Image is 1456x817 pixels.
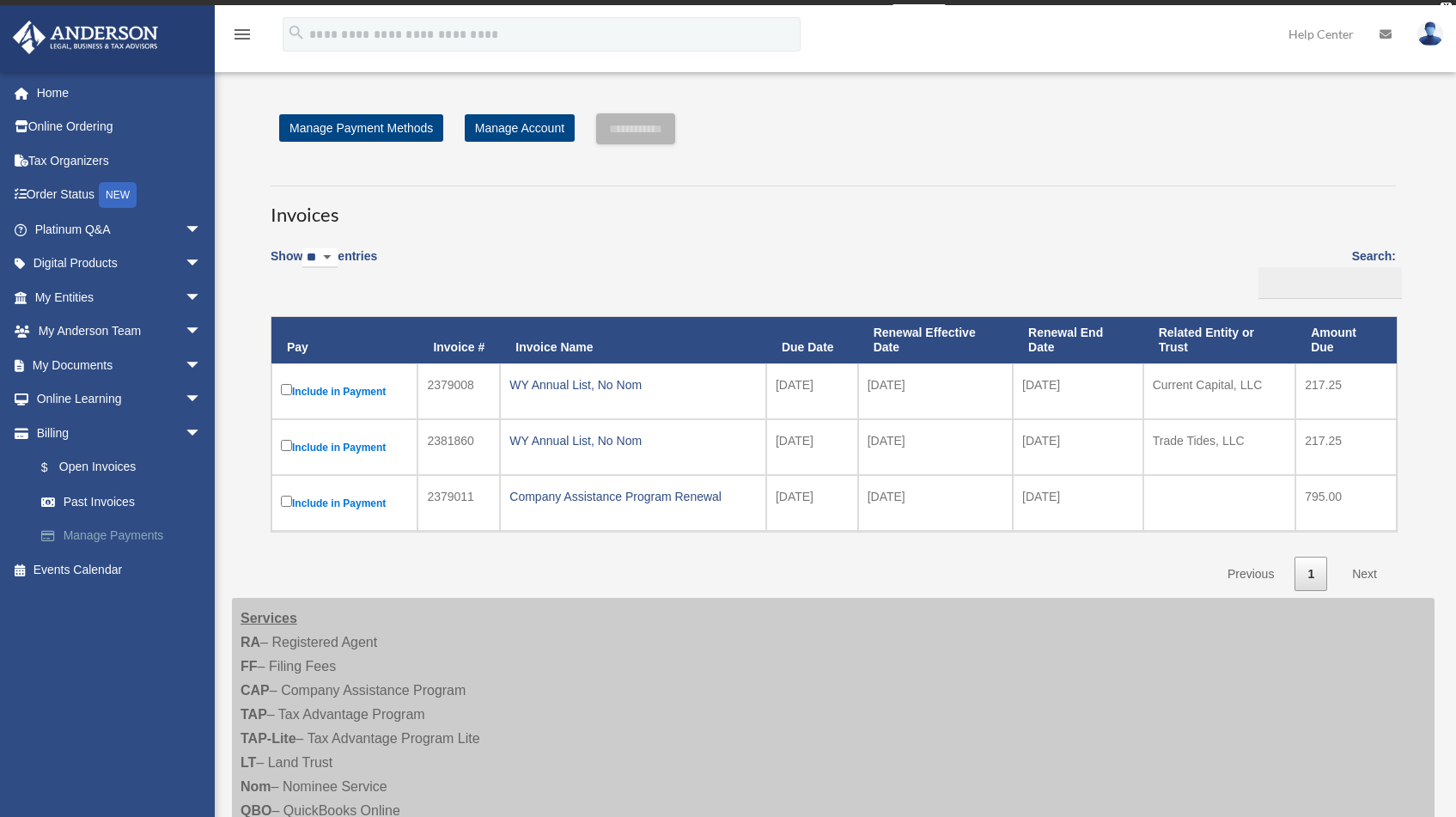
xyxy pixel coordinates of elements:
[509,485,757,509] div: Company Assistance Program Renewal
[1013,475,1143,531] td: [DATE]
[24,485,228,519] a: Past Invoices
[1295,317,1397,363] th: Amount Due: activate to sort column ascending
[766,317,858,363] th: Due Date: activate to sort column ascending
[1252,246,1396,299] label: Search:
[271,186,1396,229] h3: Invoices
[1143,363,1295,419] td: Current Capital, LLC
[509,429,757,453] div: WY Annual List, No Nom
[465,114,575,142] a: Manage Account
[232,24,253,45] i: menu
[509,373,757,397] div: WY Annual List, No Nom
[1013,363,1143,419] td: [DATE]
[302,248,338,268] select: Showentries
[185,348,219,383] span: arrow_drop_down
[892,4,946,25] a: survey
[241,779,271,794] strong: Nom
[185,314,219,350] span: arrow_drop_down
[185,280,219,315] span: arrow_drop_down
[281,381,408,402] label: Include in Payment
[232,30,253,45] a: menu
[1295,557,1327,592] a: 1
[766,475,858,531] td: [DATE]
[858,317,1013,363] th: Renewal Effective Date: activate to sort column ascending
[766,419,858,475] td: [DATE]
[185,382,219,418] span: arrow_drop_down
[241,755,256,770] strong: LT
[766,363,858,419] td: [DATE]
[12,552,228,587] a: Events Calendar
[241,635,260,649] strong: RA
[281,492,408,514] label: Include in Payment
[279,114,443,142] a: Manage Payment Methods
[1143,317,1295,363] th: Related Entity or Trust: activate to sort column ascending
[185,247,219,282] span: arrow_drop_down
[185,416,219,451] span: arrow_drop_down
[417,419,500,475] td: 2381860
[12,348,228,382] a: My Documentsarrow_drop_down
[12,416,228,450] a: Billingarrow_drop_down
[12,314,228,349] a: My Anderson Teamarrow_drop_down
[1258,267,1402,300] input: Search:
[417,475,500,531] td: 2379011
[8,21,163,54] img: Anderson Advisors Platinum Portal
[12,110,228,144] a: Online Ordering
[271,317,417,363] th: Pay: activate to sort column descending
[99,182,137,208] div: NEW
[12,143,228,178] a: Tax Organizers
[1339,557,1390,592] a: Next
[500,317,766,363] th: Invoice Name: activate to sort column ascending
[281,384,292,395] input: Include in Payment
[287,23,306,42] i: search
[12,178,228,213] a: Order StatusNEW
[24,450,219,485] a: $Open Invoices
[241,707,267,722] strong: TAP
[1013,419,1143,475] td: [DATE]
[858,419,1013,475] td: [DATE]
[24,519,228,553] a: Manage Payments
[858,475,1013,531] td: [DATE]
[510,4,886,25] div: Get a chance to win 6 months of Platinum for free just by filling out this
[241,611,297,625] strong: Services
[271,246,377,285] label: Show entries
[12,382,228,417] a: Online Learningarrow_drop_down
[241,683,270,698] strong: CAP
[1295,419,1397,475] td: 217.25
[241,731,296,746] strong: TAP-Lite
[1441,3,1452,13] div: close
[185,212,219,247] span: arrow_drop_down
[1215,557,1287,592] a: Previous
[51,457,59,479] span: $
[241,659,258,674] strong: FF
[281,496,292,507] input: Include in Payment
[1417,21,1443,46] img: User Pic
[12,280,228,314] a: My Entitiesarrow_drop_down
[1013,317,1143,363] th: Renewal End Date: activate to sort column ascending
[12,247,228,281] a: Digital Productsarrow_drop_down
[1143,419,1295,475] td: Trade Tides, LLC
[1295,363,1397,419] td: 217.25
[12,212,228,247] a: Platinum Q&Aarrow_drop_down
[281,440,292,451] input: Include in Payment
[417,317,500,363] th: Invoice #: activate to sort column ascending
[12,76,228,110] a: Home
[281,436,408,458] label: Include in Payment
[858,363,1013,419] td: [DATE]
[417,363,500,419] td: 2379008
[1295,475,1397,531] td: 795.00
